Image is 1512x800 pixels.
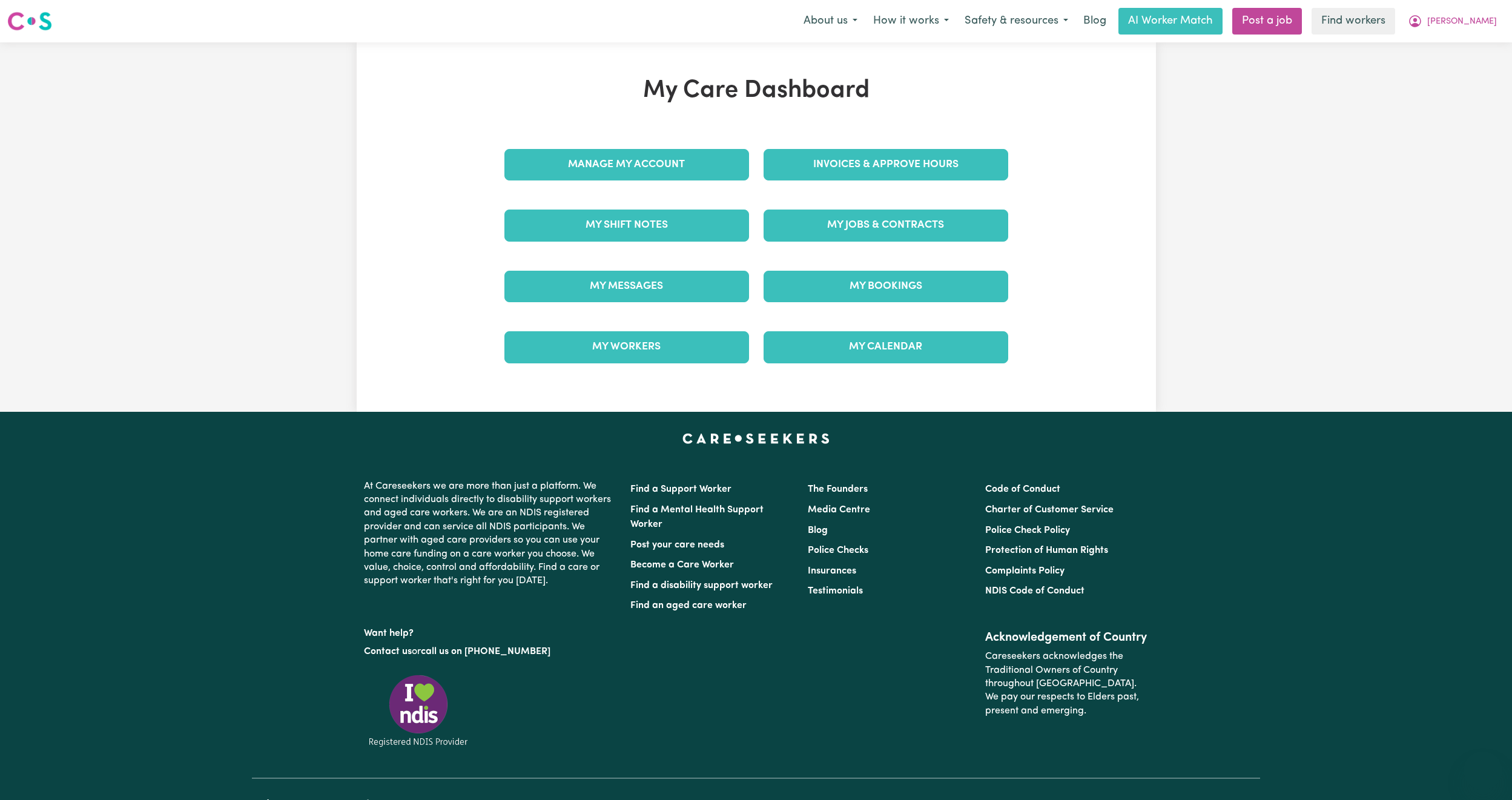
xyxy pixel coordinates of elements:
a: Contact us [364,647,412,656]
iframe: Button to launch messaging window, conversation in progress [1464,752,1502,790]
button: My Account [1400,8,1505,34]
span: [PERSON_NAME] [1427,15,1497,28]
a: AI Worker Match [1118,8,1223,35]
img: Careseekers logo [7,10,52,32]
a: My Jobs & Contracts [764,210,1008,241]
p: or [364,640,616,663]
a: Post your care needs [630,540,724,550]
a: Find a Support Worker [630,484,731,494]
button: About us [796,8,865,34]
a: Charter of Customer Service [985,505,1114,515]
a: call us on [PHONE_NUMBER] [421,647,550,656]
a: NDIS Code of Conduct [985,586,1084,596]
a: Careseekers logo [7,7,52,35]
a: Police Checks [808,546,868,555]
a: Find workers [1312,8,1395,35]
a: Media Centre [808,505,870,515]
a: Complaints Policy [985,566,1065,576]
h2: Acknowledgement of Country [985,630,1148,645]
a: Find a disability support worker [630,581,773,590]
a: My Calendar [764,331,1008,363]
button: Safety & resources [957,8,1076,34]
h1: My Care Dashboard [497,76,1015,105]
a: My Shift Notes [504,210,749,241]
a: Police Check Policy [985,526,1070,535]
a: Insurances [808,566,856,576]
button: How it works [865,8,957,34]
p: At Careseekers we are more than just a platform. We connect individuals directly to disability su... [364,475,616,593]
a: Careseekers home page [682,434,830,443]
a: Invoices & Approve Hours [764,149,1008,180]
a: Blog [808,526,828,535]
a: My Messages [504,271,749,302]
img: Registered NDIS provider [364,673,473,749]
a: Become a Care Worker [630,560,734,570]
a: My Bookings [764,271,1008,302]
a: Find a Mental Health Support Worker [630,505,764,529]
a: Testimonials [808,586,863,596]
a: Manage My Account [504,149,749,180]
p: Careseekers acknowledges the Traditional Owners of Country throughout [GEOGRAPHIC_DATA]. We pay o... [985,645,1148,722]
a: Blog [1076,8,1114,35]
a: Code of Conduct [985,484,1060,494]
a: Post a job [1232,8,1302,35]
a: Find an aged care worker [630,601,747,610]
a: Protection of Human Rights [985,546,1108,555]
p: Want help? [364,622,616,640]
a: The Founders [808,484,868,494]
a: My Workers [504,331,749,363]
